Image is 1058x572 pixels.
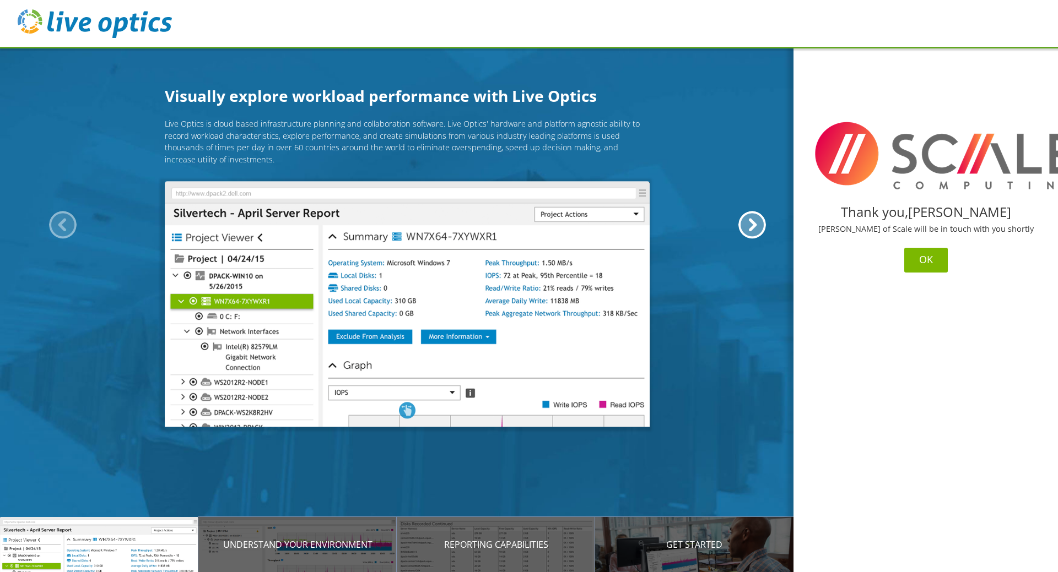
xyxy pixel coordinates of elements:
[802,225,1049,233] p: [PERSON_NAME] of Scale will be in touch with you shortly
[165,84,650,107] h1: Visually explore workload performance with Live Optics
[165,182,650,427] img: Introducing Live Optics
[595,538,793,551] p: Get Started
[165,118,650,165] p: Live Optics is cloud based infrastructure planning and collaboration software. Live Optics' hardw...
[397,538,595,551] p: Reporting Capabilities
[904,248,948,273] button: OK
[18,9,172,38] img: live_optics_svg.svg
[198,538,397,551] p: Understand your environment
[802,205,1049,219] h2: Thank you,
[908,203,1011,221] span: [PERSON_NAME]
